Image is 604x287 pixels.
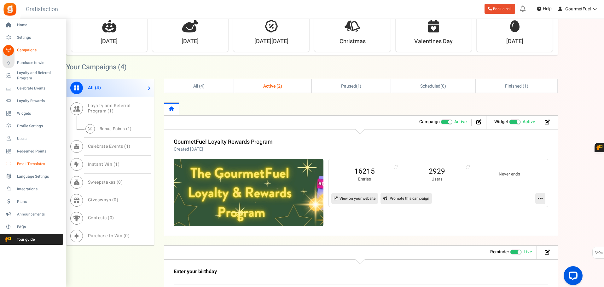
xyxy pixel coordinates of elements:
a: Integrations [3,184,63,194]
a: Settings [3,32,63,43]
span: Loyalty and Referral Program ( ) [88,102,131,114]
span: Announcements [17,212,61,217]
span: FAQs [594,247,603,259]
h3: Gratisfaction [19,3,65,16]
a: Users [3,133,63,144]
span: Tour guide [3,237,47,242]
span: ( ) [341,83,362,89]
span: Finished ( ) [505,83,528,89]
a: Celebrate Events [3,83,63,94]
a: Campaigns [3,45,63,56]
a: Redeemed Points [3,146,63,157]
span: Profile Settings [17,123,61,129]
span: All ( ) [88,84,101,91]
a: Help [534,4,554,14]
img: Gratisfaction [3,2,17,16]
span: Redeemed Points [17,149,61,154]
strong: [DATE][DATE] [254,37,288,46]
span: 0 [118,179,121,186]
a: Loyalty Rewards [3,95,63,106]
span: Loyalty Rewards [17,98,61,104]
span: 1 [128,126,130,132]
h2: Your Campaigns ( ) [66,64,127,70]
strong: [DATE] [101,37,118,46]
span: Celebrate Events ( ) [88,143,131,150]
a: Plans [3,196,63,207]
span: Instant Win ( ) [88,161,120,168]
span: Language Settings [17,174,61,179]
span: Integrations [17,187,61,192]
span: Active ( ) [263,83,282,89]
strong: [DATE] [182,37,199,46]
span: Scheduled [420,83,440,89]
span: 1 [126,143,129,150]
strong: Reminder [490,249,509,255]
span: 0 [442,83,444,89]
a: 2929 [407,166,467,176]
span: 2 [278,83,281,89]
span: 4 [200,83,203,89]
span: Contests ( ) [88,215,114,221]
a: Book a call [485,4,515,14]
span: Purchase to win [17,60,61,66]
span: Campaigns [17,48,61,53]
strong: Campaign [419,118,440,125]
small: Never ends [479,171,539,177]
span: 0 [110,215,113,221]
a: FAQs [3,221,63,232]
span: Giveaways ( ) [88,197,119,203]
span: 1 [357,83,360,89]
span: Loyalty and Referral Program [17,70,63,81]
span: Live [524,249,532,255]
span: FAQs [17,224,61,230]
strong: Widget [494,118,508,125]
a: View on your website [331,193,378,204]
span: Plans [17,199,61,204]
span: Help [541,6,552,12]
span: Email Templates [17,161,61,167]
span: Celebrate Events [17,86,61,91]
p: Created [DATE] [174,146,273,152]
span: Widgets [17,111,61,116]
span: 1 [524,83,527,89]
a: Loyalty and Referral Program [3,70,63,81]
span: 4 [96,84,99,91]
a: Promote this campaign [380,193,432,204]
span: Sweepstakes ( ) [88,179,123,186]
span: Settings [17,35,61,40]
a: Language Settings [3,171,63,182]
span: 1 [115,161,118,168]
strong: Valentines Day [414,37,453,46]
a: Purchase to win [3,58,63,68]
span: Active [454,119,467,125]
span: Purchase to Win ( ) [88,232,130,239]
span: GourmetFuel [565,6,591,12]
a: Home [3,20,63,31]
a: Widgets [3,108,63,119]
a: GourmetFuel Loyalty Rewards Program [174,138,273,146]
a: Announcements [3,209,63,220]
small: Users [407,176,467,182]
span: 0 [125,232,128,239]
span: 0 [114,197,117,203]
a: Profile Settings [3,121,63,131]
a: Email Templates [3,158,63,169]
li: Widget activated [490,119,540,126]
span: Bonus Points ( ) [100,126,132,132]
span: Active [523,119,535,125]
span: All ( ) [193,83,205,89]
a: 16215 [335,166,394,176]
span: Home [17,22,61,28]
span: 1 [109,108,112,114]
span: Users [17,136,61,141]
h3: Enter your birthday [174,269,473,275]
span: Paused [341,83,356,89]
strong: Christmas [340,37,366,46]
small: Entries [335,176,394,182]
span: ( ) [420,83,446,89]
span: 4 [120,62,124,72]
strong: [DATE] [506,37,523,46]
